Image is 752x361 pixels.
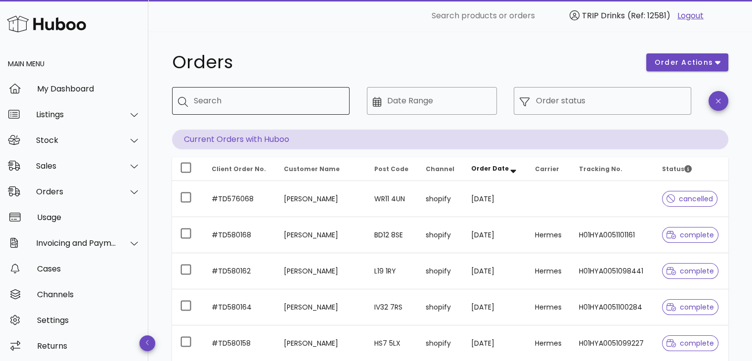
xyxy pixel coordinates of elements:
[204,253,276,289] td: #TD580162
[471,164,509,173] span: Order Date
[366,157,418,181] th: Post Code
[36,238,117,248] div: Invoicing and Payments
[212,165,266,173] span: Client Order No.
[37,264,140,273] div: Cases
[276,181,367,217] td: [PERSON_NAME]
[36,135,117,145] div: Stock
[654,157,728,181] th: Status
[366,253,418,289] td: L19 1RY
[374,165,408,173] span: Post Code
[7,13,86,35] img: Huboo Logo
[276,253,367,289] td: [PERSON_NAME]
[463,157,527,181] th: Order Date: Sorted descending. Activate to remove sorting.
[666,268,714,274] span: complete
[426,165,454,173] span: Channel
[571,289,654,325] td: H01HYA0051100284
[418,289,463,325] td: shopify
[204,289,276,325] td: #TD580164
[666,304,714,311] span: complete
[366,181,418,217] td: WR11 4UN
[582,10,625,21] span: TRIP Drinks
[36,110,117,119] div: Listings
[37,316,140,325] div: Settings
[37,213,140,222] div: Usage
[666,340,714,347] span: complete
[654,57,713,68] span: order actions
[527,289,571,325] td: Hermes
[418,157,463,181] th: Channel
[418,253,463,289] td: shopify
[366,217,418,253] td: BD12 8SE
[172,130,728,149] p: Current Orders with Huboo
[535,165,559,173] span: Carrier
[36,187,117,196] div: Orders
[571,157,654,181] th: Tracking No.
[276,217,367,253] td: [PERSON_NAME]
[36,161,117,171] div: Sales
[571,253,654,289] td: H01HYA0051098441
[463,181,527,217] td: [DATE]
[666,195,713,202] span: cancelled
[527,217,571,253] td: Hermes
[578,165,622,173] span: Tracking No.
[527,253,571,289] td: Hermes
[276,289,367,325] td: [PERSON_NAME]
[37,341,140,351] div: Returns
[418,217,463,253] td: shopify
[571,217,654,253] td: H01HYA0051101161
[284,165,340,173] span: Customer Name
[463,253,527,289] td: [DATE]
[204,181,276,217] td: #TD576068
[627,10,670,21] span: (Ref: 12581)
[37,84,140,93] div: My Dashboard
[677,10,704,22] a: Logout
[37,290,140,299] div: Channels
[463,217,527,253] td: [DATE]
[366,289,418,325] td: IV32 7RS
[463,289,527,325] td: [DATE]
[666,231,714,238] span: complete
[204,217,276,253] td: #TD580168
[276,157,367,181] th: Customer Name
[662,165,692,173] span: Status
[418,181,463,217] td: shopify
[172,53,634,71] h1: Orders
[527,157,571,181] th: Carrier
[204,157,276,181] th: Client Order No.
[646,53,728,71] button: order actions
